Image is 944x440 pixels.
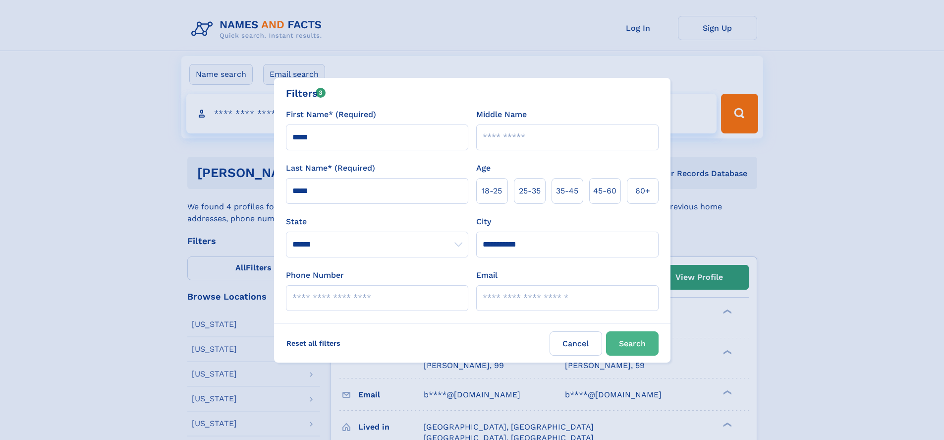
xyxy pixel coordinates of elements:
[286,216,468,228] label: State
[286,109,376,121] label: First Name* (Required)
[286,269,344,281] label: Phone Number
[482,185,502,197] span: 18‑25
[286,86,326,101] div: Filters
[519,185,541,197] span: 25‑35
[606,331,659,356] button: Search
[476,109,527,121] label: Middle Name
[593,185,616,197] span: 45‑60
[635,185,650,197] span: 60+
[550,331,602,356] label: Cancel
[556,185,578,197] span: 35‑45
[476,269,498,281] label: Email
[286,162,375,174] label: Last Name* (Required)
[280,331,347,355] label: Reset all filters
[476,162,491,174] label: Age
[476,216,491,228] label: City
